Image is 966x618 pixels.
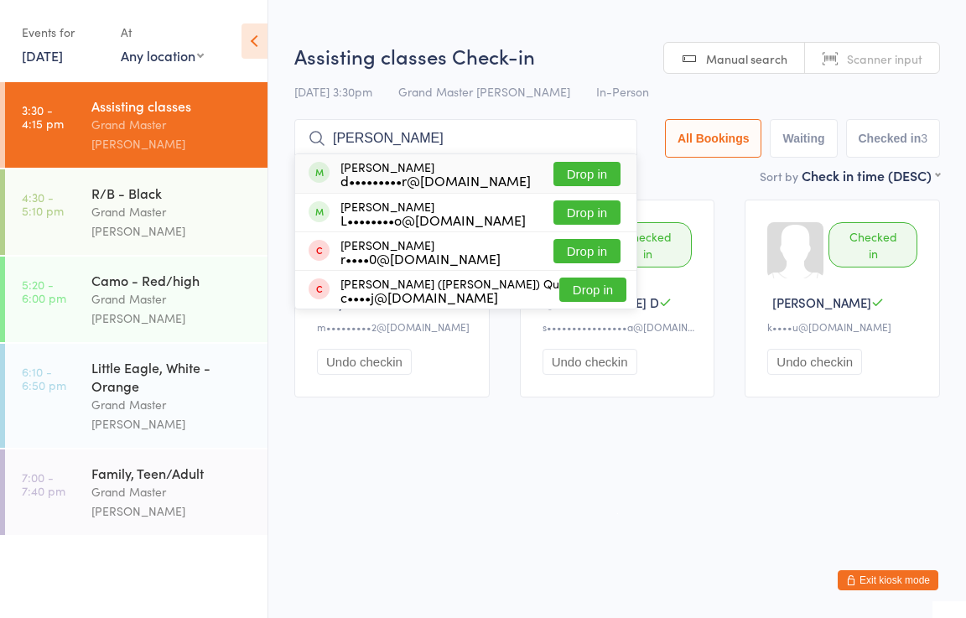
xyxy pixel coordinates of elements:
[604,222,693,267] div: Checked in
[596,83,649,100] span: In-Person
[5,449,267,535] a: 7:00 -7:40 pmFamily, Teen/AdultGrand Master [PERSON_NAME]
[22,470,65,497] time: 7:00 - 7:40 pm
[91,202,253,241] div: Grand Master [PERSON_NAME]
[548,293,659,311] span: [PERSON_NAME] D
[294,119,637,158] input: Search
[91,96,253,115] div: Assisting classes
[22,103,64,130] time: 3:30 - 4:15 pm
[294,83,372,100] span: [DATE] 3:30pm
[553,162,621,186] button: Drop in
[340,252,501,265] div: r••••0@[DOMAIN_NAME]
[22,190,64,217] time: 4:30 - 5:10 pm
[340,213,526,226] div: L••••••••o@[DOMAIN_NAME]
[121,46,204,65] div: Any location
[553,200,621,225] button: Drop in
[559,278,626,302] button: Drop in
[340,200,526,226] div: [PERSON_NAME]
[340,277,559,304] div: [PERSON_NAME] ([PERSON_NAME]) Qu
[770,119,837,158] button: Waiting
[294,42,940,70] h2: Assisting classes Check-in
[340,160,531,187] div: [PERSON_NAME]
[802,166,940,184] div: Check in time (DESC)
[828,222,917,267] div: Checked in
[543,349,637,375] button: Undo checkin
[5,257,267,342] a: 5:20 -6:00 pmCamo - Red/highGrand Master [PERSON_NAME]
[317,349,412,375] button: Undo checkin
[772,293,871,311] span: [PERSON_NAME]
[5,82,267,168] a: 3:30 -4:15 pmAssisting classesGrand Master [PERSON_NAME]
[398,83,570,100] span: Grand Master [PERSON_NAME]
[921,132,927,145] div: 3
[665,119,762,158] button: All Bookings
[340,290,559,304] div: c••••j@[DOMAIN_NAME]
[91,289,253,328] div: Grand Master [PERSON_NAME]
[91,184,253,202] div: R/B - Black
[846,119,941,158] button: Checked in3
[5,169,267,255] a: 4:30 -5:10 pmR/B - BlackGrand Master [PERSON_NAME]
[847,50,922,67] span: Scanner input
[22,18,104,46] div: Events for
[22,365,66,392] time: 6:10 - 6:50 pm
[767,319,922,334] div: k••••u@[DOMAIN_NAME]
[340,238,501,265] div: [PERSON_NAME]
[760,168,798,184] label: Sort by
[340,174,531,187] div: d•••••••••r@[DOMAIN_NAME]
[5,344,267,448] a: 6:10 -6:50 pmLittle Eagle, White - OrangeGrand Master [PERSON_NAME]
[553,239,621,263] button: Drop in
[91,395,253,434] div: Grand Master [PERSON_NAME]
[91,271,253,289] div: Camo - Red/high
[838,570,938,590] button: Exit kiosk mode
[91,358,253,395] div: Little Eagle, White - Orange
[121,18,204,46] div: At
[91,482,253,521] div: Grand Master [PERSON_NAME]
[767,349,862,375] button: Undo checkin
[91,115,253,153] div: Grand Master [PERSON_NAME]
[706,50,787,67] span: Manual search
[22,278,66,304] time: 5:20 - 6:00 pm
[317,319,472,334] div: m•••••••••2@[DOMAIN_NAME]
[91,464,253,482] div: Family, Teen/Adult
[543,319,698,334] div: s••••••••••••••••a@[DOMAIN_NAME]
[22,46,63,65] a: [DATE]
